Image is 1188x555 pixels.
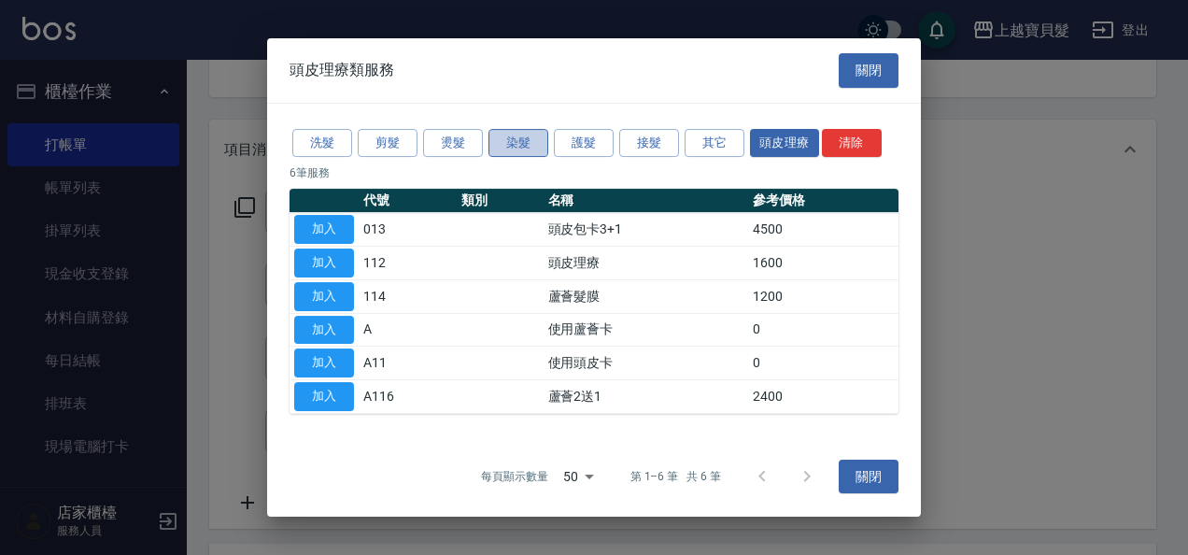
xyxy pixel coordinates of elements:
[292,129,352,158] button: 洗髮
[359,279,457,313] td: 114
[630,468,721,485] p: 第 1–6 筆 共 6 筆
[544,213,748,247] td: 頭皮包卡3+1
[839,53,898,88] button: 關閉
[294,382,354,411] button: 加入
[488,129,548,158] button: 染髮
[544,347,748,380] td: 使用頭皮卡
[457,189,544,213] th: 類別
[359,347,457,380] td: A11
[359,247,457,280] td: 112
[556,451,601,502] div: 50
[544,247,748,280] td: 頭皮理療
[748,313,898,347] td: 0
[358,129,417,158] button: 剪髮
[748,279,898,313] td: 1200
[839,460,898,494] button: 關閉
[294,316,354,345] button: 加入
[554,129,614,158] button: 護髮
[748,247,898,280] td: 1600
[359,380,457,414] td: A116
[619,129,679,158] button: 接髮
[748,213,898,247] td: 4500
[290,61,394,79] span: 頭皮理療類服務
[750,129,819,158] button: 頭皮理療
[294,349,354,377] button: 加入
[748,380,898,414] td: 2400
[544,313,748,347] td: 使用蘆薈卡
[423,129,483,158] button: 燙髮
[359,313,457,347] td: A
[748,189,898,213] th: 參考價格
[748,347,898,380] td: 0
[359,213,457,247] td: 013
[822,129,882,158] button: 清除
[685,129,744,158] button: 其它
[544,380,748,414] td: 蘆薈2送1
[290,164,898,181] p: 6 筆服務
[294,282,354,311] button: 加入
[294,249,354,277] button: 加入
[544,279,748,313] td: 蘆薈髮膜
[481,468,548,485] p: 每頁顯示數量
[544,189,748,213] th: 名稱
[294,215,354,244] button: 加入
[359,189,457,213] th: 代號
